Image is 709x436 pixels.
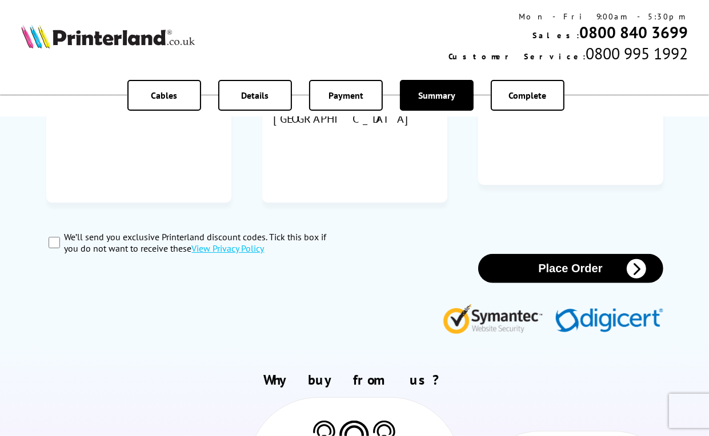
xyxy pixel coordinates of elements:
[151,90,177,101] span: Cables
[532,30,579,41] span: Sales:
[448,11,688,22] div: Mon - Fri 9:00am - 5:30pm
[418,90,455,101] span: Summary
[65,231,342,254] label: We’ll send you exclusive Printerland discount codes. Tick this box if you do not want to receive ...
[192,243,265,254] a: modal_privacy
[329,90,363,101] span: Payment
[478,254,663,283] button: Place Order
[21,25,194,49] img: Printerland Logo
[586,43,688,64] span: 0800 995 1992
[443,301,551,334] img: Symantec Website Security
[21,371,688,389] h2: Why buy from us?
[241,90,269,101] span: Details
[448,51,586,62] span: Customer Service:
[579,22,688,43] a: 0800 840 3699
[555,308,663,334] img: Digicert
[509,90,547,101] span: Complete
